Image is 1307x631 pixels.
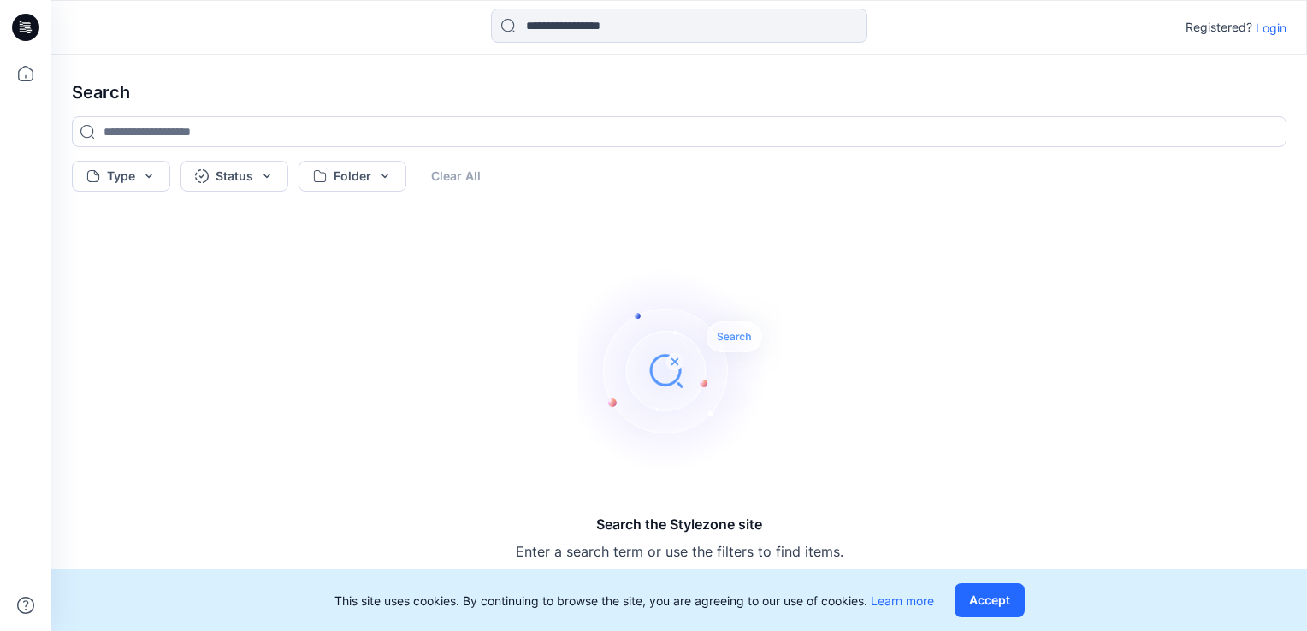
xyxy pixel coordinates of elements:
[72,161,170,192] button: Type
[955,583,1025,617] button: Accept
[334,592,934,610] p: This site uses cookies. By continuing to browse the site, you are agreeing to our use of cookies.
[516,514,843,534] h5: Search the Stylezone site
[180,161,288,192] button: Status
[1186,17,1252,38] p: Registered?
[1256,19,1286,37] p: Login
[58,68,1300,116] h4: Search
[577,268,782,473] img: Search the Stylezone site
[871,593,934,608] a: Learn more
[516,541,843,562] p: Enter a search term or use the filters to find items.
[299,161,406,192] button: Folder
